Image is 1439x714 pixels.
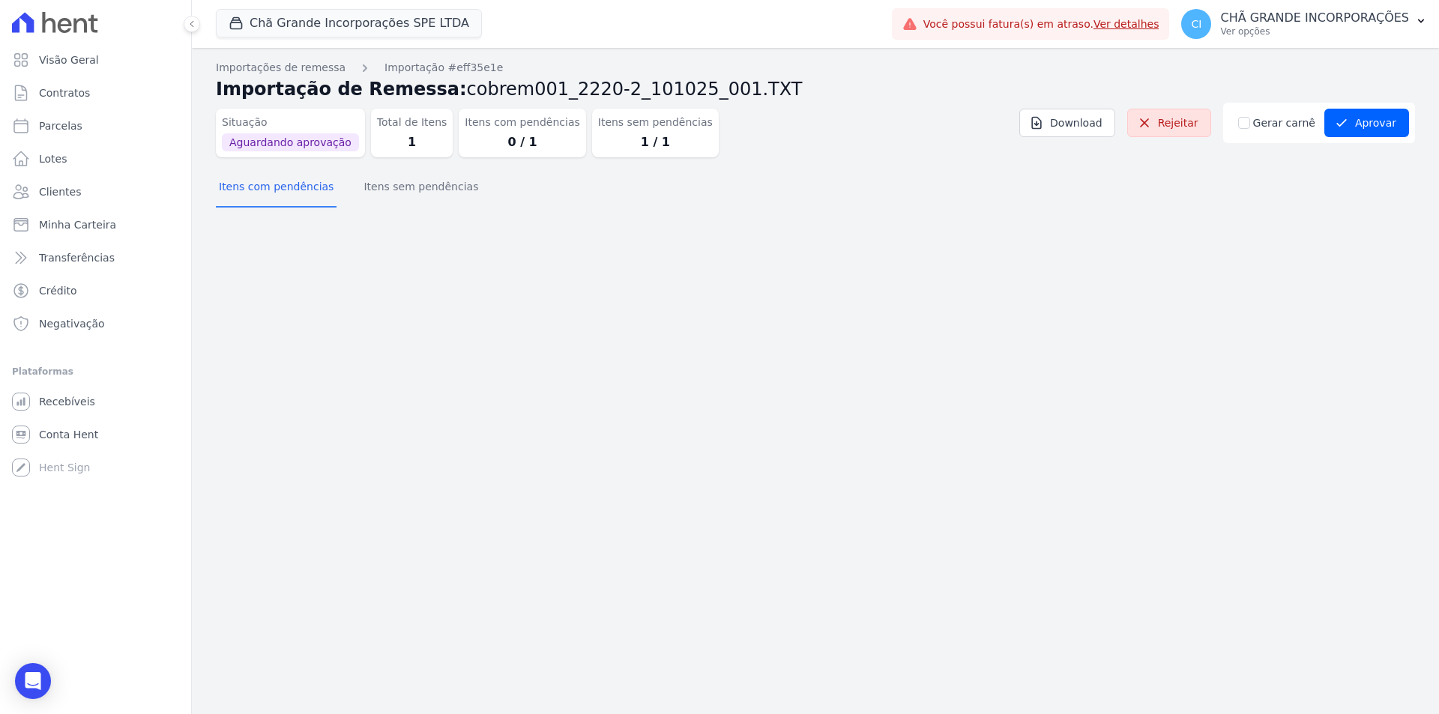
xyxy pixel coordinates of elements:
[216,60,1415,76] nav: Breadcrumb
[39,283,77,298] span: Crédito
[1169,3,1439,45] button: CI CHÃ GRANDE INCORPORAÇÕES Ver opções
[6,144,185,174] a: Lotes
[6,276,185,306] a: Crédito
[377,115,447,130] dt: Total de Itens
[6,387,185,417] a: Recebíveis
[15,663,51,699] div: Open Intercom Messenger
[222,115,359,130] dt: Situação
[39,52,99,67] span: Visão Geral
[6,210,185,240] a: Minha Carteira
[39,394,95,409] span: Recebíveis
[39,217,116,232] span: Minha Carteira
[384,60,503,76] a: Importação #eff35e1e
[216,60,346,76] a: Importações de remessa
[6,420,185,450] a: Conta Hent
[598,133,713,151] dd: 1 / 1
[222,133,359,151] span: Aguardando aprovação
[467,79,803,100] span: cobrem001_2220-2_101025_001.TXT
[6,111,185,141] a: Parcelas
[1220,25,1409,37] p: Ver opções
[216,9,482,37] button: Chã Grande Incorporações SPE LTDA
[39,151,67,166] span: Lotes
[1093,18,1159,30] a: Ver detalhes
[6,45,185,75] a: Visão Geral
[1253,115,1315,131] label: Gerar carnê
[39,85,90,100] span: Contratos
[465,115,579,130] dt: Itens com pendências
[39,184,81,199] span: Clientes
[6,177,185,207] a: Clientes
[1192,19,1202,29] span: CI
[1019,109,1115,137] a: Download
[6,78,185,108] a: Contratos
[216,76,1415,103] h2: Importação de Remessa:
[598,115,713,130] dt: Itens sem pendências
[12,363,179,381] div: Plataformas
[39,316,105,331] span: Negativação
[216,169,337,208] button: Itens com pendências
[1220,10,1409,25] p: CHÃ GRANDE INCORPORAÇÕES
[923,16,1159,32] span: Você possui fatura(s) em atraso.
[39,118,82,133] span: Parcelas
[1127,109,1211,137] a: Rejeitar
[1324,109,1409,137] button: Aprovar
[360,169,481,208] button: Itens sem pendências
[39,427,98,442] span: Conta Hent
[465,133,579,151] dd: 0 / 1
[377,133,447,151] dd: 1
[39,250,115,265] span: Transferências
[6,309,185,339] a: Negativação
[6,243,185,273] a: Transferências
